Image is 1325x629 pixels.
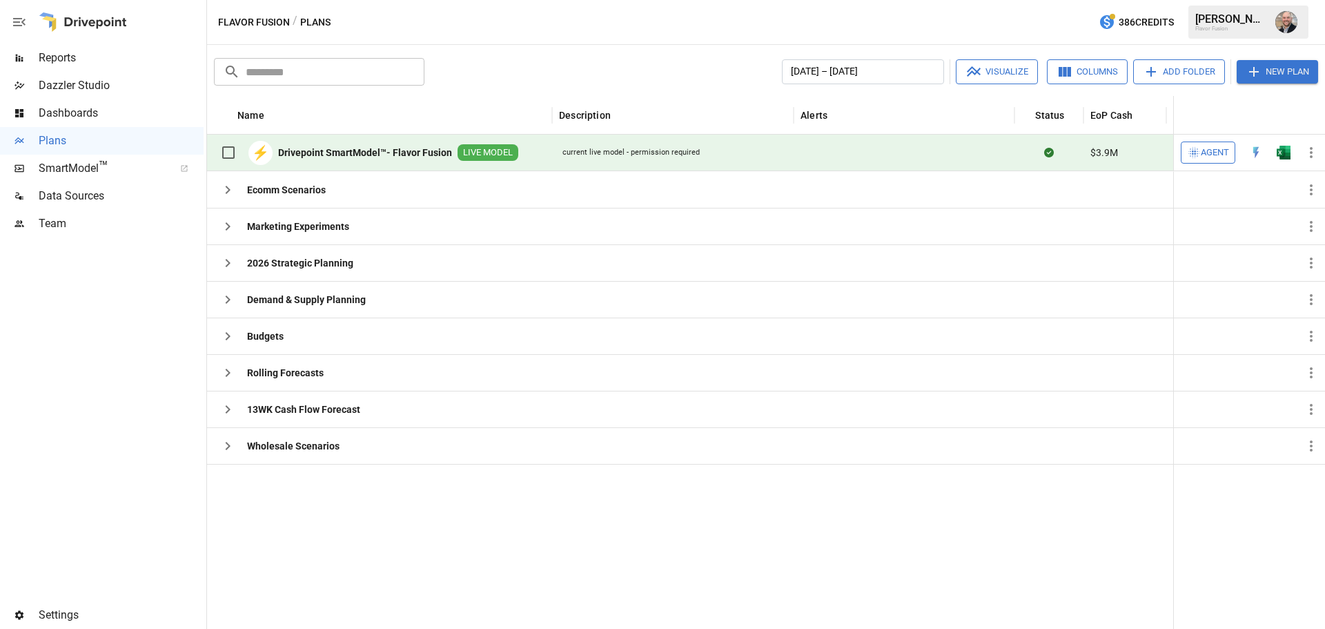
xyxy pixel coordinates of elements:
span: 386 Credits [1119,14,1174,31]
span: Reports [39,50,204,66]
b: Drivepoint SmartModel™- Flavor Fusion [278,146,452,159]
span: LIVE MODEL [458,146,518,159]
span: Team [39,215,204,232]
div: / [293,14,297,31]
b: Wholesale Scenarios [247,439,340,453]
div: ⚡ [248,141,273,165]
img: excel-icon.76473adf.svg [1277,146,1290,159]
span: Agent [1201,145,1229,161]
div: Alerts [801,110,827,121]
div: Description [559,110,611,121]
b: 2026 Strategic Planning [247,256,353,270]
button: Columns [1047,59,1128,84]
div: Status [1035,110,1064,121]
div: [PERSON_NAME] [1195,12,1267,26]
button: New Plan [1237,60,1318,84]
b: 13WK Cash Flow Forecast [247,403,360,416]
b: Budgets [247,329,284,343]
span: Settings [39,607,204,623]
button: Agent [1181,142,1235,164]
span: $3.9M [1090,146,1118,159]
button: 386Credits [1093,10,1179,35]
b: Rolling Forecasts [247,366,324,380]
div: current live model - permission required [562,147,700,158]
span: Dashboards [39,105,204,122]
b: Ecomm Scenarios [247,183,326,197]
b: Marketing Experiments [247,220,349,233]
span: Plans [39,133,204,149]
div: Sync complete [1044,146,1054,159]
span: SmartModel [39,160,165,177]
div: EoP Cash [1090,110,1132,121]
button: Flavor Fusion [218,14,290,31]
button: Add Folder [1133,59,1225,84]
div: Open in Excel [1277,146,1290,159]
span: Dazzler Studio [39,77,204,94]
div: Flavor Fusion [1195,26,1267,32]
img: Dustin Jacobson [1275,11,1297,33]
button: Dustin Jacobson [1267,3,1306,41]
div: Name [237,110,264,121]
button: [DATE] – [DATE] [782,59,944,84]
button: Visualize [956,59,1038,84]
b: Demand & Supply Planning [247,293,366,307]
div: Open in Quick Edit [1249,146,1263,159]
span: ™ [99,158,108,175]
span: Data Sources [39,188,204,204]
img: quick-edit-flash.b8aec18c.svg [1249,146,1263,159]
